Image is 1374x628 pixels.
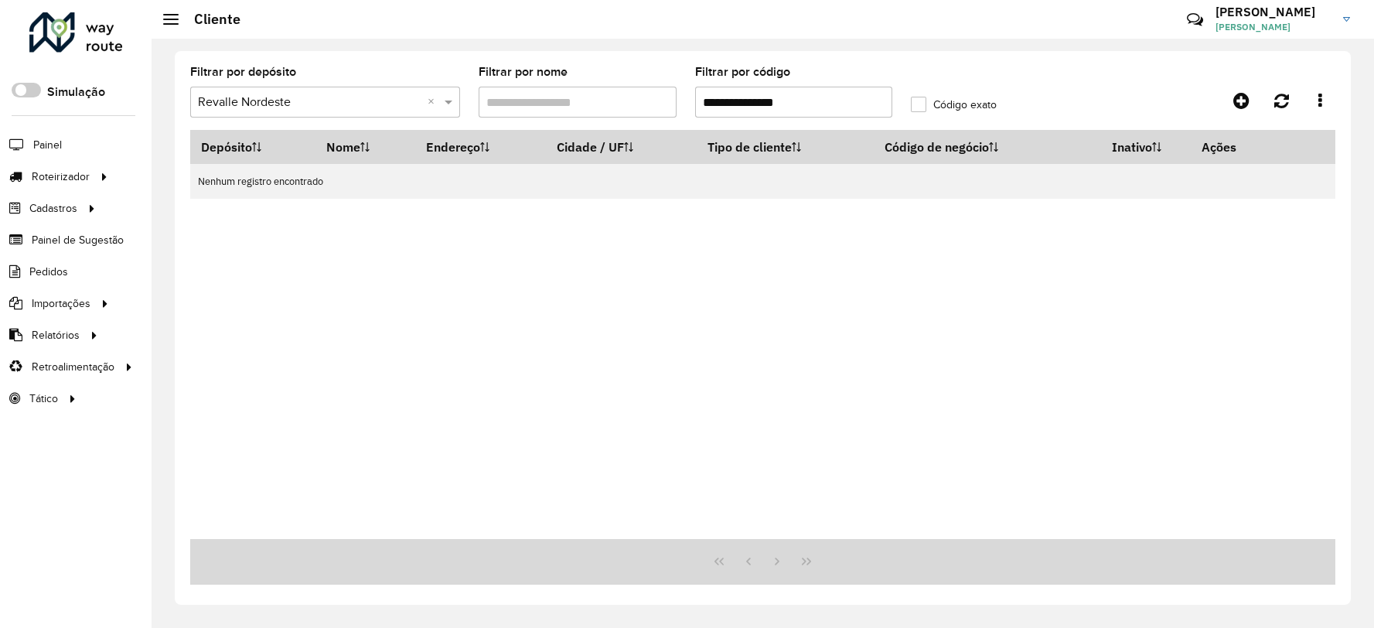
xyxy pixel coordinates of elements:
[32,327,80,343] span: Relatórios
[29,264,68,280] span: Pedidos
[1191,131,1284,163] th: Ações
[1082,131,1191,164] th: Inativo
[29,200,77,217] span: Cadastros
[415,131,546,164] th: Endereço
[479,63,568,81] label: Filtrar por nome
[29,391,58,407] span: Tático
[190,63,296,81] label: Filtrar por depósito
[33,137,62,153] span: Painel
[695,63,790,81] label: Filtrar por código
[32,295,90,312] span: Importações
[47,83,105,101] label: Simulação
[874,131,1082,164] th: Código de negócio
[546,131,697,164] th: Cidade / UF
[32,169,90,185] span: Roteirizador
[32,232,124,248] span: Painel de Sugestão
[697,131,874,164] th: Tipo de cliente
[911,97,997,113] label: Código exato
[1215,5,1331,19] h3: [PERSON_NAME]
[190,131,316,164] th: Depósito
[190,164,1335,199] td: Nenhum registro encontrado
[1215,20,1331,34] span: [PERSON_NAME]
[179,11,240,28] h2: Cliente
[316,131,416,164] th: Nome
[1178,3,1212,36] a: Contato Rápido
[32,359,114,375] span: Retroalimentação
[428,93,441,111] span: Clear all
